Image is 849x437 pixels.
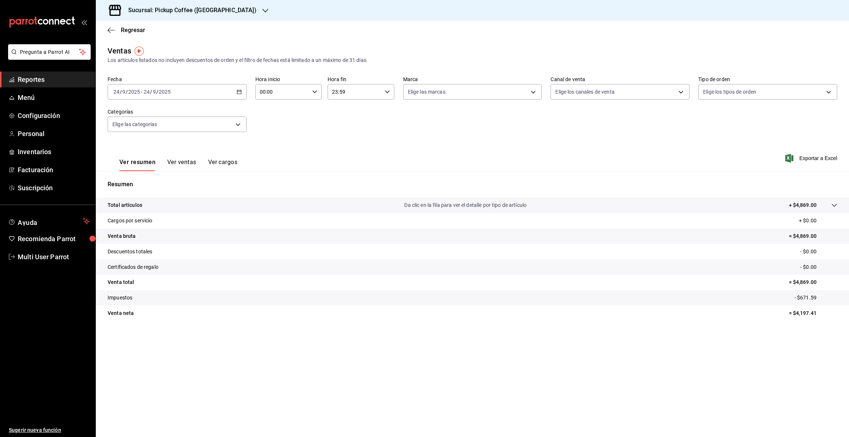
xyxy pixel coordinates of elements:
div: navigation tabs [119,159,237,171]
span: Personal [18,129,90,139]
p: Descuentos totales [108,248,152,256]
span: / [120,89,122,95]
span: Suscripción [18,183,90,193]
span: Regresar [121,27,145,34]
span: Elige las marcas [408,88,446,96]
label: Fecha [108,77,247,82]
p: Venta total [108,278,134,286]
input: -- [122,89,126,95]
span: Reportes [18,74,90,84]
button: Ver resumen [119,159,156,171]
input: ---- [158,89,171,95]
span: - [141,89,143,95]
p: Total artículos [108,201,142,209]
p: = $4,197.41 [789,309,837,317]
p: Da clic en la fila para ver el detalle por tipo de artículo [404,201,527,209]
p: Cargos por servicio [108,217,153,225]
div: Ventas [108,45,131,56]
label: Tipo de orden [698,77,837,82]
span: / [156,89,158,95]
p: + $4,869.00 [789,201,817,209]
label: Categorías [108,109,247,114]
span: / [150,89,152,95]
p: + $0.00 [799,217,837,225]
span: Pregunta a Parrot AI [20,48,79,56]
span: Recomienda Parrot [18,234,90,244]
p: - $0.00 [800,263,837,271]
button: open_drawer_menu [81,19,87,25]
span: Multi User Parrot [18,252,90,262]
input: -- [153,89,156,95]
input: -- [143,89,150,95]
button: Ver ventas [167,159,196,171]
label: Hora inicio [255,77,322,82]
span: Menú [18,93,90,103]
a: Pregunta a Parrot AI [5,53,91,61]
div: Los artículos listados no incluyen descuentos de orden y el filtro de fechas está limitado a un m... [108,56,837,64]
label: Marca [403,77,542,82]
span: Facturación [18,165,90,175]
h3: Sucursal: Pickup Coffee ([GEOGRAPHIC_DATA]) [122,6,256,15]
label: Canal de venta [551,77,689,82]
span: Elige los tipos de orden [703,88,756,96]
button: Ver cargos [208,159,238,171]
p: Venta bruta [108,232,136,240]
input: ---- [128,89,140,95]
input: -- [113,89,120,95]
p: Impuestos [108,294,132,302]
p: Certificados de regalo [108,263,158,271]
span: Ayuda [18,217,80,226]
p: = $4,869.00 [789,278,837,286]
p: Resumen [108,180,837,189]
span: Elige los canales de venta [555,88,614,96]
img: Tooltip marker [134,46,144,56]
p: = $4,869.00 [789,232,837,240]
p: Venta neta [108,309,134,317]
label: Hora fin [328,77,394,82]
p: - $0.00 [800,248,837,256]
span: Inventarios [18,147,90,157]
span: Elige las categorías [112,121,157,128]
p: - $671.59 [794,294,837,302]
button: Exportar a Excel [787,154,837,163]
button: Regresar [108,27,145,34]
span: Configuración [18,111,90,121]
button: Pregunta a Parrot AI [8,44,91,60]
span: Sugerir nueva función [9,426,90,434]
span: / [126,89,128,95]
